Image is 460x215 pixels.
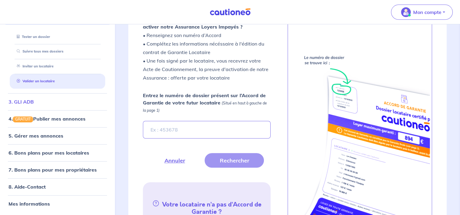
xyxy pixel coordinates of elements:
div: Inviter un locataire [10,61,105,71]
button: Annuler [149,153,200,168]
a: Mes informations [9,201,50,207]
a: 7. Bons plans pour mes propriétaires [9,167,97,173]
div: 6. Bons plans pour mes locataires [2,147,112,159]
img: illu_account_valid_menu.svg [401,7,411,17]
a: Valider un locataire [14,79,55,83]
div: 5. Gérer mes annonces [2,130,112,142]
a: 8. Aide-Contact [9,184,46,190]
a: Tester un dossier [14,34,50,39]
a: 4.GRATUITPublier mes annonces [9,116,85,122]
div: 3. GLI ADB [2,96,112,108]
em: (Situé en haut à gauche de la page 1) [143,101,267,113]
p: • Renseignez son numéro d’Accord • Complétez les informations nécéssaire à l'édition du contrat d... [143,5,270,82]
p: Mon compte [413,9,441,16]
strong: Entrez le numéro de dossier présent sur l’Accord de Garantie de votre futur locataire [143,92,266,106]
a: 5. Gérer mes annonces [9,133,63,139]
div: Tester un dossier [10,32,105,42]
div: 8. Aide-Contact [2,181,112,193]
a: Inviter un locataire [14,64,54,68]
strong: Vous avez retenu un candidat locataire avec un Accord de Garantie Cautioneo et vous souhaitez act... [143,7,258,30]
div: Valider un locataire [10,76,105,86]
a: 6. Bons plans pour mes locataires [9,150,89,156]
div: Suivre tous mes dossiers [10,46,105,56]
div: 4.GRATUITPublier mes annonces [2,113,112,125]
input: Ex : 453678 [143,121,270,138]
a: 3. GLI ADB [9,99,34,105]
img: Cautioneo [207,8,253,16]
div: 7. Bons plans pour mes propriétaires [2,164,112,176]
a: Suivre tous mes dossiers [14,49,64,53]
div: Mes informations [2,198,112,210]
button: illu_account_valid_menu.svgMon compte [391,5,453,20]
